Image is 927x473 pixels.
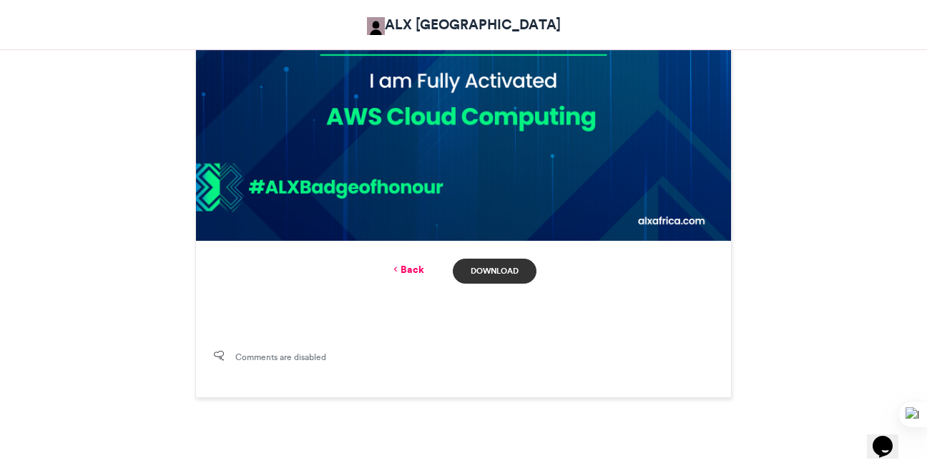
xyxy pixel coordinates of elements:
[453,259,536,284] a: Download
[867,416,913,459] iframe: chat widget
[235,351,326,364] span: Comments are disabled
[391,262,424,277] a: Back
[367,14,561,35] a: ALX [GEOGRAPHIC_DATA]
[367,17,385,35] img: ALX Africa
